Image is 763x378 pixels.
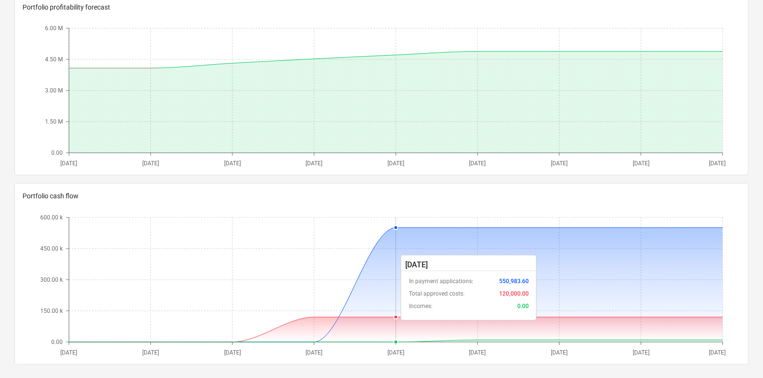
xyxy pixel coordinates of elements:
[45,25,63,32] tspan: 6.00 M
[224,160,241,167] tspan: [DATE]
[551,160,568,167] tspan: [DATE]
[224,349,241,356] tspan: [DATE]
[387,349,404,356] tspan: [DATE]
[61,349,78,356] tspan: [DATE]
[61,160,78,167] tspan: [DATE]
[40,308,63,314] tspan: 150.00 k
[551,349,568,356] tspan: [DATE]
[45,119,63,126] tspan: 1.50 M
[306,349,323,356] tspan: [DATE]
[306,160,323,167] tspan: [DATE]
[40,214,63,221] tspan: 600.00 k
[51,150,63,157] tspan: 0.00
[709,349,726,356] tspan: [DATE]
[40,245,63,252] tspan: 450.00 k
[709,160,726,167] tspan: [DATE]
[143,160,159,167] tspan: [DATE]
[51,339,63,345] tspan: 0.00
[40,276,63,283] tspan: 300.00 k
[469,160,486,167] tspan: [DATE]
[23,191,740,201] p: Portfolio cash flow
[633,160,649,167] tspan: [DATE]
[45,57,63,63] tspan: 4.50 M
[45,88,63,94] tspan: 3.00 M
[23,2,740,12] p: Portfolio profitability forecast
[633,349,649,356] tspan: [DATE]
[143,349,159,356] tspan: [DATE]
[469,349,486,356] tspan: [DATE]
[387,160,404,167] tspan: [DATE]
